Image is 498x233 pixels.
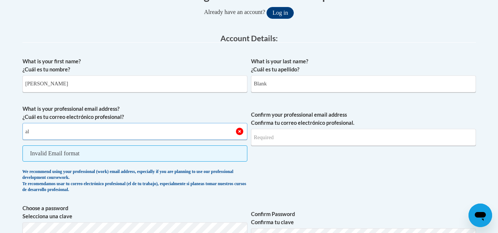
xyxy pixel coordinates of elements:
[22,105,247,121] label: What is your professional email address? ¿Cuál es tu correo electrónico profesional?
[22,169,247,193] div: We recommend using your professional (work) email address, especially if you are planning to use ...
[469,204,492,227] iframe: Button to launch messaging window
[251,210,476,226] label: Confirm Password Confirma tu clave
[204,9,265,15] span: Already have an account?
[22,123,247,140] input: Metadata input
[220,33,278,43] span: Account Details:
[22,57,247,74] label: What is your first name? ¿Cuál es tu nombre?
[267,7,294,19] button: Log in
[22,145,247,162] span: Invalid Email format
[22,204,247,220] label: Choose a password Selecciona una clave
[22,75,247,92] input: Metadata input
[251,75,476,92] input: Metadata input
[251,57,476,74] label: What is your last name? ¿Cuál es tu apellido?
[251,111,476,127] label: Confirm your professional email address Confirma tu correo electrónico profesional.
[251,129,476,146] input: Required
